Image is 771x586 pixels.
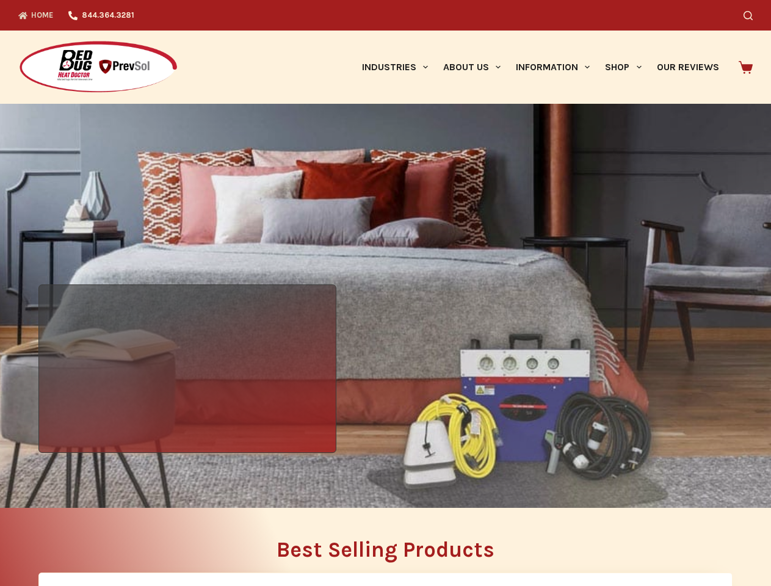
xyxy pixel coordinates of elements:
[354,31,435,104] a: Industries
[744,11,753,20] button: Search
[18,40,178,95] img: Prevsol/Bed Bug Heat Doctor
[598,31,649,104] a: Shop
[354,31,726,104] nav: Primary
[649,31,726,104] a: Our Reviews
[38,539,733,560] h2: Best Selling Products
[435,31,508,104] a: About Us
[509,31,598,104] a: Information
